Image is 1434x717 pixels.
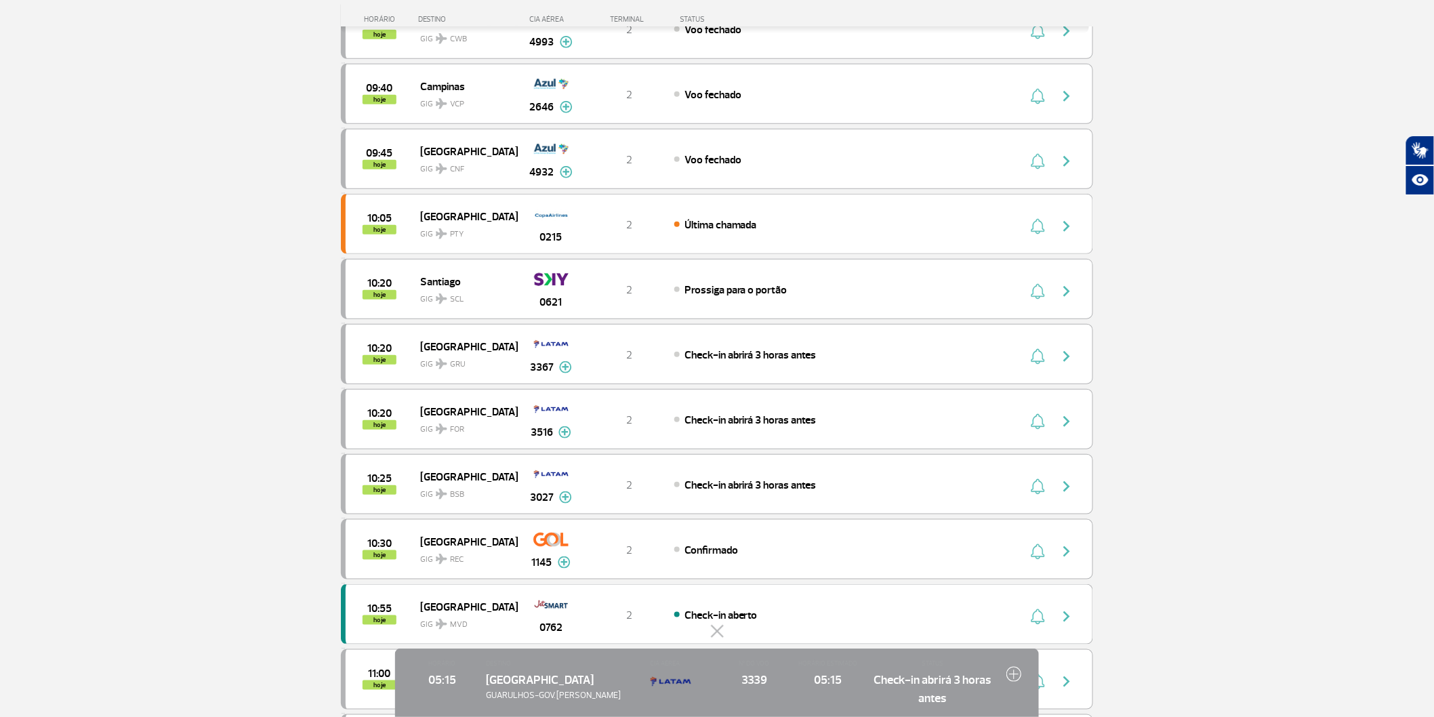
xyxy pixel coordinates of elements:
div: Plugin de acessibilidade da Hand Talk. [1406,136,1434,195]
span: [GEOGRAPHIC_DATA] [420,337,507,355]
span: HORÁRIO ESTIMADO [798,659,859,668]
img: seta-direita-painel-voo.svg [1059,218,1075,234]
span: FOR [450,424,464,436]
img: destiny_airplane.svg [436,554,447,565]
span: 2025-08-26 09:45:00 [367,148,393,158]
span: 0621 [540,294,562,310]
span: Nº DO VOO [724,659,785,668]
span: PTY [450,228,464,241]
span: 2025-08-26 10:05:00 [367,213,392,223]
span: hoje [363,225,396,234]
span: GIG [420,156,507,176]
span: 2 [626,218,632,232]
img: seta-direita-painel-voo.svg [1059,283,1075,300]
span: Check-in aberto [684,609,758,622]
span: REC [450,554,464,566]
span: 2 [626,283,632,297]
img: seta-direita-painel-voo.svg [1059,544,1075,560]
span: GIG [420,481,507,501]
div: CIA AÉREA [517,15,585,24]
span: Check-in abrirá 3 horas antes [684,413,817,427]
span: GUARULHOS-GOV. [PERSON_NAME] [486,689,637,702]
span: BSB [450,489,464,501]
span: Campinas [420,77,507,95]
span: hoje [363,30,396,39]
span: Santiago [420,272,507,290]
span: 2 [626,153,632,167]
img: destiny_airplane.svg [436,619,447,630]
span: hoje [363,615,396,625]
img: mais-info-painel-voo.svg [559,361,572,373]
span: 3027 [530,489,554,506]
img: destiny_airplane.svg [436,163,447,174]
img: sino-painel-voo.svg [1031,88,1045,104]
span: GIG [420,416,507,436]
img: destiny_airplane.svg [436,33,447,44]
img: destiny_airplane.svg [436,489,447,499]
span: GIG [420,286,507,306]
span: 2 [626,23,632,37]
span: hoje [363,95,396,104]
span: hoje [363,550,396,560]
img: sino-painel-voo.svg [1031,413,1045,430]
img: destiny_airplane.svg [436,228,447,239]
img: mais-info-painel-voo.svg [560,101,573,113]
img: destiny_airplane.svg [436,358,447,369]
span: GIG [420,221,507,241]
span: GIG [420,546,507,566]
img: seta-direita-painel-voo.svg [1059,413,1075,430]
span: CWB [450,33,467,45]
span: hoje [363,290,396,300]
span: 4932 [530,164,554,180]
span: hoje [363,355,396,365]
span: 05:15 [798,671,859,689]
div: TERMINAL [585,15,673,24]
span: Confirmado [684,544,738,557]
span: SCL [450,293,464,306]
button: Abrir recursos assistivos. [1406,165,1434,195]
div: STATUS [673,15,783,24]
span: Check-in abrirá 3 horas antes [684,348,817,362]
span: Check-in abrirá 3 horas antes [872,671,993,707]
span: STATUS [872,659,993,668]
span: 2025-08-26 09:40:00 [367,83,393,93]
span: 2 [626,609,632,622]
span: MVD [450,619,468,631]
span: [GEOGRAPHIC_DATA] [420,468,507,485]
span: 2646 [530,99,554,115]
img: seta-direita-painel-voo.svg [1059,348,1075,365]
img: sino-painel-voo.svg [1031,544,1045,560]
span: 2 [626,88,632,102]
span: 2025-08-26 10:20:00 [367,409,392,418]
button: Abrir tradutor de língua de sinais. [1406,136,1434,165]
span: 3367 [530,359,554,375]
div: HORÁRIO [345,15,419,24]
img: mais-info-painel-voo.svg [560,166,573,178]
span: [GEOGRAPHIC_DATA] [486,672,594,687]
img: sino-painel-voo.svg [1031,283,1045,300]
span: hoje [363,420,396,430]
span: 2025-08-26 10:30:00 [367,539,392,548]
img: sino-painel-voo.svg [1031,218,1045,234]
img: sino-painel-voo.svg [1031,348,1045,365]
img: mais-info-painel-voo.svg [558,556,571,569]
span: Voo fechado [684,23,741,37]
span: VCP [450,98,464,110]
span: 3339 [724,671,785,689]
span: GIG [420,351,507,371]
span: hoje [363,160,396,169]
span: [GEOGRAPHIC_DATA] [420,207,507,225]
span: 2 [626,478,632,492]
span: 2025-08-26 10:20:00 [367,279,392,288]
img: seta-direita-painel-voo.svg [1059,153,1075,169]
span: Voo fechado [684,88,741,102]
div: DESTINO [419,15,518,24]
span: CIA AÉREA [651,659,711,668]
img: seta-direita-painel-voo.svg [1059,478,1075,495]
img: seta-direita-painel-voo.svg [1059,88,1075,104]
span: Voo fechado [684,153,741,167]
img: destiny_airplane.svg [436,98,447,109]
span: [GEOGRAPHIC_DATA] [420,598,507,615]
img: mais-info-painel-voo.svg [559,491,572,504]
span: 05:15 [412,671,472,689]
